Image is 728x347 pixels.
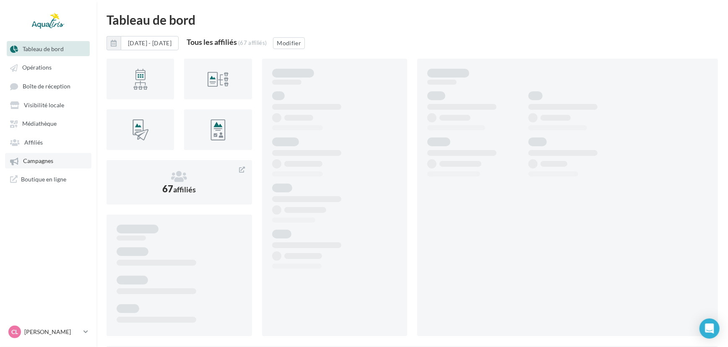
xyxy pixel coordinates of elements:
[273,37,305,49] button: Modifier
[5,97,91,112] a: Visibilité locale
[11,328,18,336] span: CL
[5,78,91,94] a: Boîte de réception
[173,185,196,194] span: affiliés
[121,36,179,50] button: [DATE] - [DATE]
[23,45,64,52] span: Tableau de bord
[21,175,66,183] span: Boutique en ligne
[187,38,237,46] div: Tous les affiliés
[5,116,91,131] a: Médiathèque
[5,153,91,168] a: Campagnes
[24,139,43,146] span: Affiliés
[5,41,91,56] a: Tableau de bord
[238,39,267,46] div: (67 affiliés)
[24,328,80,336] p: [PERSON_NAME]
[5,135,91,150] a: Affiliés
[22,120,57,127] span: Médiathèque
[5,60,91,75] a: Opérations
[699,319,720,339] div: Open Intercom Messenger
[22,64,52,71] span: Opérations
[107,36,179,50] button: [DATE] - [DATE]
[23,83,70,90] span: Boîte de réception
[7,324,90,340] a: CL [PERSON_NAME]
[24,101,64,109] span: Visibilité locale
[107,13,718,26] div: Tableau de bord
[162,183,196,194] span: 67
[5,172,91,186] a: Boutique en ligne
[23,158,53,165] span: Campagnes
